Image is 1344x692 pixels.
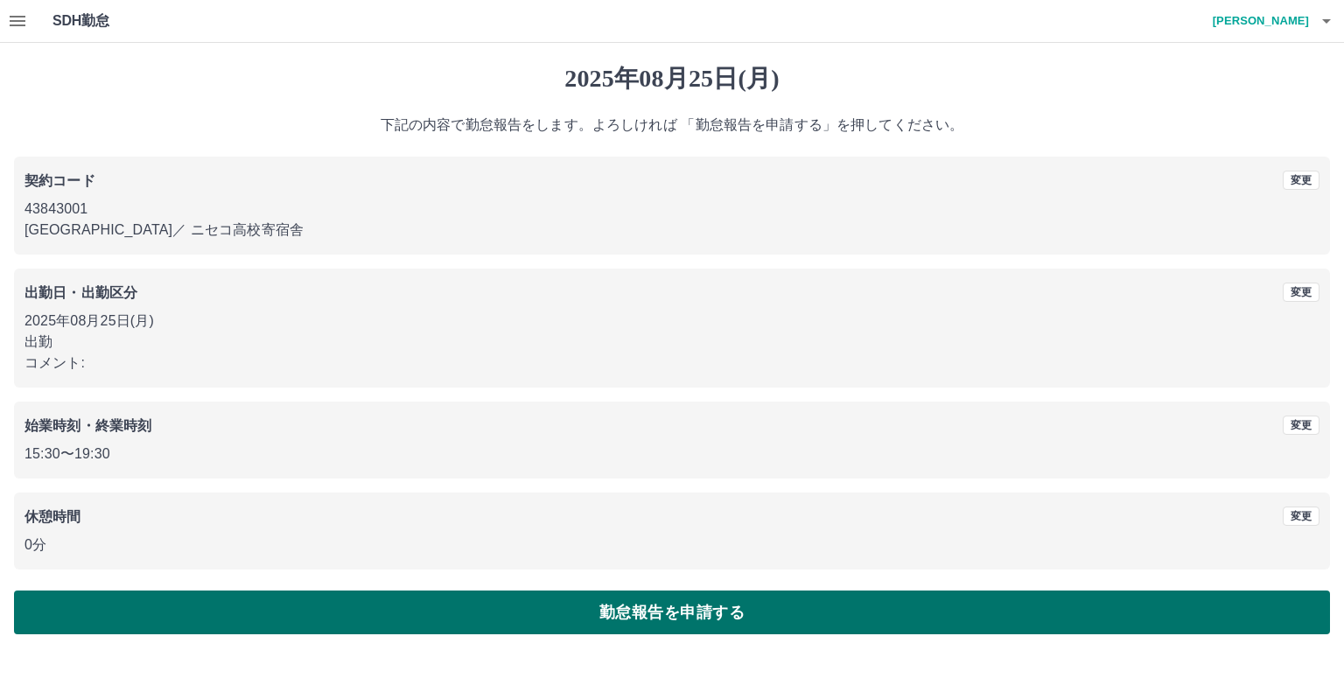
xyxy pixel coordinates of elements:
p: [GEOGRAPHIC_DATA] ／ ニセコ高校寄宿舎 [24,220,1319,241]
p: 2025年08月25日(月) [24,311,1319,332]
p: 下記の内容で勤怠報告をします。よろしければ 「勤怠報告を申請する」を押してください。 [14,115,1330,136]
p: 43843001 [24,199,1319,220]
b: 休憩時間 [24,509,81,524]
b: 出勤日・出勤区分 [24,285,137,300]
button: 変更 [1283,171,1319,190]
b: 始業時刻・終業時刻 [24,418,151,433]
p: コメント: [24,353,1319,374]
button: 変更 [1283,283,1319,302]
p: 15:30 〜 19:30 [24,444,1319,465]
button: 変更 [1283,416,1319,435]
p: 0分 [24,535,1319,556]
p: 出勤 [24,332,1319,353]
button: 勤怠報告を申請する [14,591,1330,634]
b: 契約コード [24,173,95,188]
h1: 2025年08月25日(月) [14,64,1330,94]
button: 変更 [1283,507,1319,526]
